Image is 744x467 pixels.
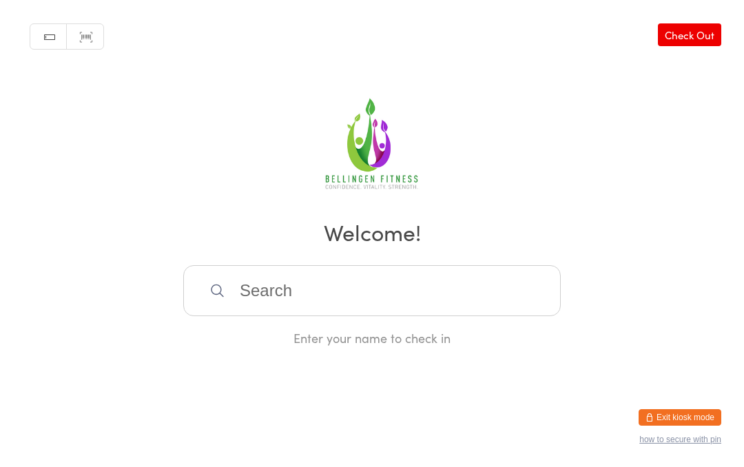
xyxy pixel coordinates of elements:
input: Search [183,265,561,316]
a: Check Out [658,23,721,46]
img: Bellingen Fitness [318,94,426,197]
div: Enter your name to check in [183,329,561,346]
h2: Welcome! [14,216,730,247]
button: how to secure with pin [639,435,721,444]
button: Exit kiosk mode [639,409,721,426]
